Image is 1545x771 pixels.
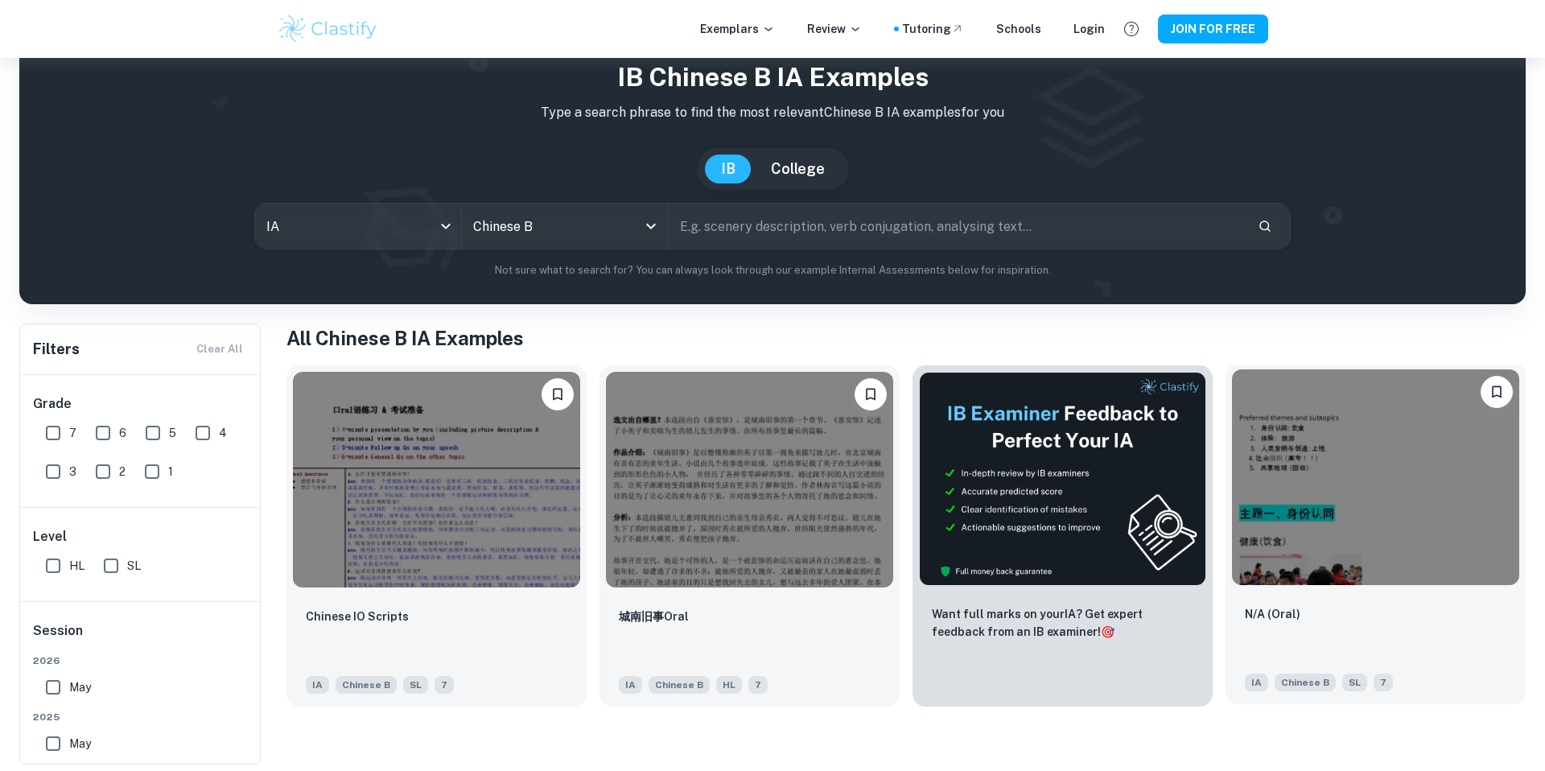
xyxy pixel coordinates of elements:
[669,204,1245,249] input: E.g. scenery description, verb conjugation, analysing text...
[33,338,80,361] h6: Filters
[33,710,249,724] span: 2025
[902,20,964,38] a: Tutoring
[293,372,580,588] img: Chinese B IA example thumbnail: Chinese IO Scripts
[1245,674,1268,691] span: IA
[932,605,1193,641] p: Want full marks on your IA ? Get expert feedback from an IB examiner!
[705,155,752,183] button: IB
[33,527,249,546] h6: Level
[306,608,409,625] p: Chinese IO Scripts
[69,735,91,752] span: May
[640,215,662,237] button: Open
[69,557,84,575] span: HL
[542,378,574,410] button: Please log in to bookmark exemplars
[1275,674,1336,691] span: Chinese B
[807,20,862,38] p: Review
[996,20,1041,38] a: Schools
[649,676,710,694] span: Chinese B
[336,676,397,694] span: Chinese B
[1073,20,1105,38] a: Login
[277,13,379,45] img: Clastify logo
[119,463,126,480] span: 2
[619,676,642,694] span: IA
[119,424,126,442] span: 6
[255,204,461,249] div: IA
[1342,674,1367,691] span: SL
[69,424,76,442] span: 7
[1226,365,1526,707] a: Please log in to bookmark exemplarsN/A (Oral)IAChinese BSL7
[1118,15,1145,43] button: Help and Feedback
[306,676,329,694] span: IA
[435,676,454,694] span: 7
[32,262,1513,278] p: Not sure what to search for? You can always look through our example Internal Assessments below f...
[219,424,227,442] span: 4
[33,653,249,668] span: 2026
[919,372,1206,586] img: Thumbnail
[1101,625,1114,638] span: 🎯
[33,394,249,414] h6: Grade
[1232,369,1519,585] img: Chinese B IA example thumbnail: N/A (Oral)
[69,463,76,480] span: 3
[855,378,887,410] button: Please log in to bookmark exemplars
[716,676,742,694] span: HL
[755,155,841,183] button: College
[403,676,428,694] span: SL
[599,365,900,707] a: Please log in to bookmark exemplars城南旧事OralIAChinese BHL7
[168,463,173,480] span: 1
[1245,605,1300,623] p: N/A (Oral)
[606,372,893,588] img: Chinese B IA example thumbnail: 城南旧事Oral
[127,557,141,575] span: SL
[33,621,249,653] h6: Session
[1251,212,1279,240] button: Search
[1374,674,1393,691] span: 7
[286,365,587,707] a: Please log in to bookmark exemplarsChinese IO ScriptsIAChinese BSL7
[1481,376,1513,408] button: Please log in to bookmark exemplars
[169,424,176,442] span: 5
[1158,14,1268,43] button: JOIN FOR FREE
[619,608,689,625] p: 城南旧事Oral
[32,58,1513,97] h1: IB Chinese B IA examples
[32,103,1513,122] p: Type a search phrase to find the most relevant Chinese B IA examples for you
[69,678,91,696] span: May
[700,20,775,38] p: Exemplars
[748,676,768,694] span: 7
[913,365,1213,707] a: ThumbnailWant full marks on yourIA? Get expert feedback from an IB examiner!
[286,324,1526,353] h1: All Chinese B IA Examples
